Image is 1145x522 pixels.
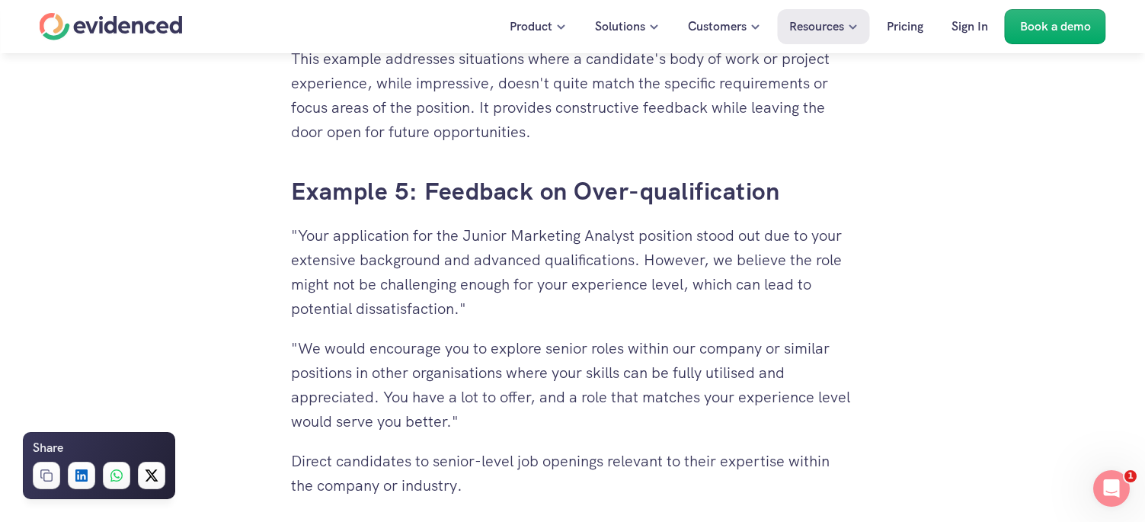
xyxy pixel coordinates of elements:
[291,449,855,498] p: Direct candidates to senior-level job openings relevant to their expertise within the company or ...
[1093,470,1130,507] iframe: Intercom live chat
[1020,17,1091,37] p: Book a demo
[952,17,988,37] p: Sign In
[291,223,855,321] p: "Your application for the Junior Marketing Analyst position stood out due to your extensive backg...
[875,9,935,44] a: Pricing
[291,175,855,209] h3: Example 5: Feedback on Over-qualification
[1005,9,1106,44] a: Book a demo
[595,17,645,37] p: Solutions
[510,17,552,37] p: Product
[940,9,999,44] a: Sign In
[1124,470,1137,482] span: 1
[33,438,63,458] h6: Share
[789,17,844,37] p: Resources
[887,17,923,37] p: Pricing
[40,13,183,40] a: Home
[688,17,747,37] p: Customers
[291,336,855,434] p: "We would encourage you to explore senior roles within our company or similar positions in other ...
